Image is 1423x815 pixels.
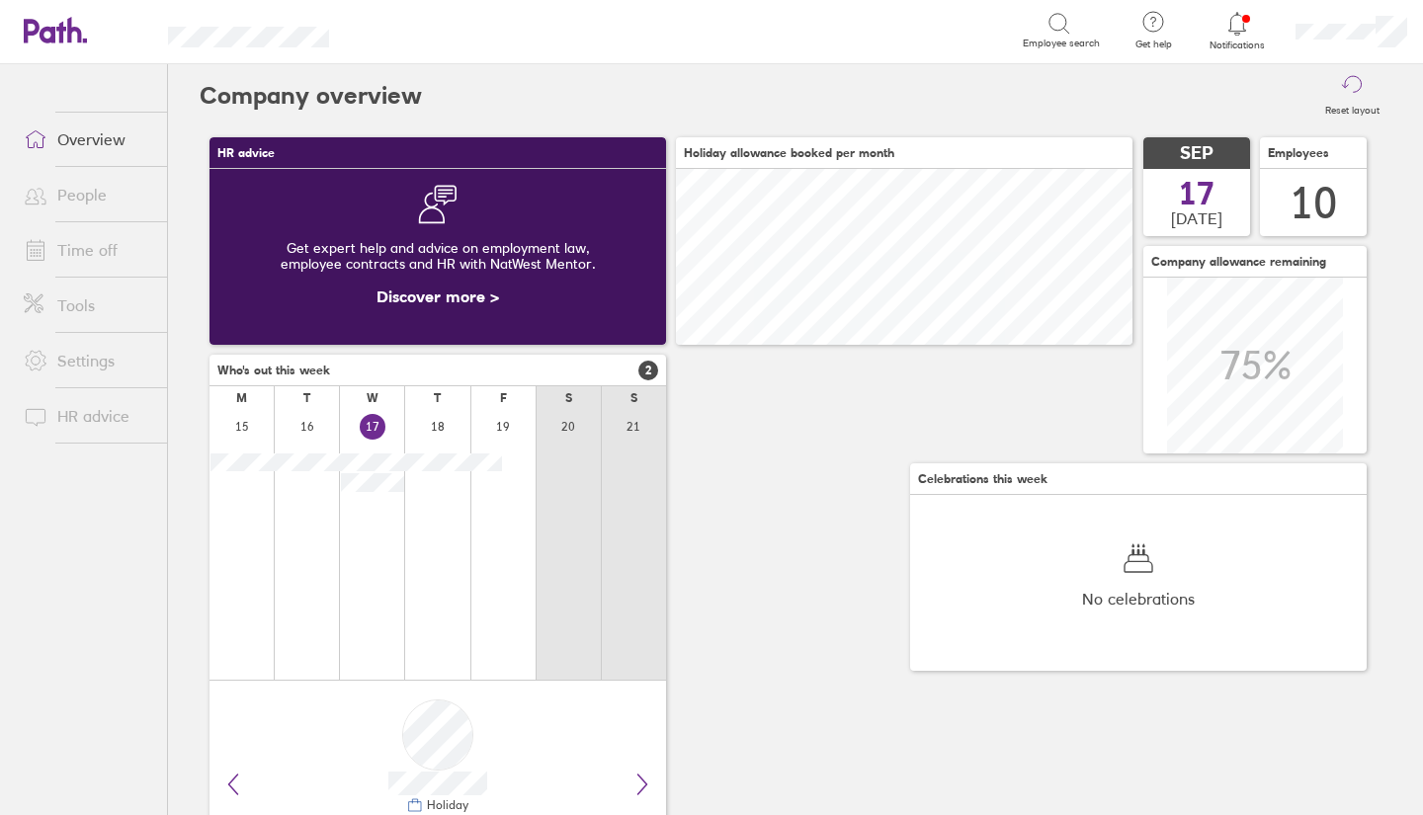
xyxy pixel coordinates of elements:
[1122,39,1186,50] span: Get help
[1206,10,1270,51] a: Notifications
[630,391,637,405] div: S
[684,146,894,160] span: Holiday allowance booked per month
[1313,64,1391,127] button: Reset layout
[8,285,167,325] a: Tools
[500,391,507,405] div: F
[565,391,572,405] div: S
[8,230,167,270] a: Time off
[1313,99,1391,117] label: Reset layout
[1179,178,1214,209] span: 17
[1268,146,1329,160] span: Employees
[1180,143,1214,164] span: SEP
[1023,38,1100,49] span: Employee search
[382,21,433,39] div: Search
[434,391,441,405] div: T
[367,391,378,405] div: W
[8,341,167,380] a: Settings
[225,224,650,287] div: Get expert help and advice on employment law, employee contracts and HR with NatWest Mentor.
[217,146,275,160] span: HR advice
[236,391,247,405] div: M
[377,286,499,306] a: Discover more >
[8,396,167,436] a: HR advice
[1290,178,1337,228] div: 10
[638,361,658,380] span: 2
[423,798,468,812] div: Holiday
[217,364,330,377] span: Who's out this week
[8,175,167,214] a: People
[1171,209,1222,227] span: [DATE]
[303,391,310,405] div: T
[200,64,422,127] h2: Company overview
[1151,255,1326,269] span: Company allowance remaining
[8,120,167,159] a: Overview
[1082,590,1195,608] span: No celebrations
[918,472,1047,486] span: Celebrations this week
[1206,40,1270,51] span: Notifications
